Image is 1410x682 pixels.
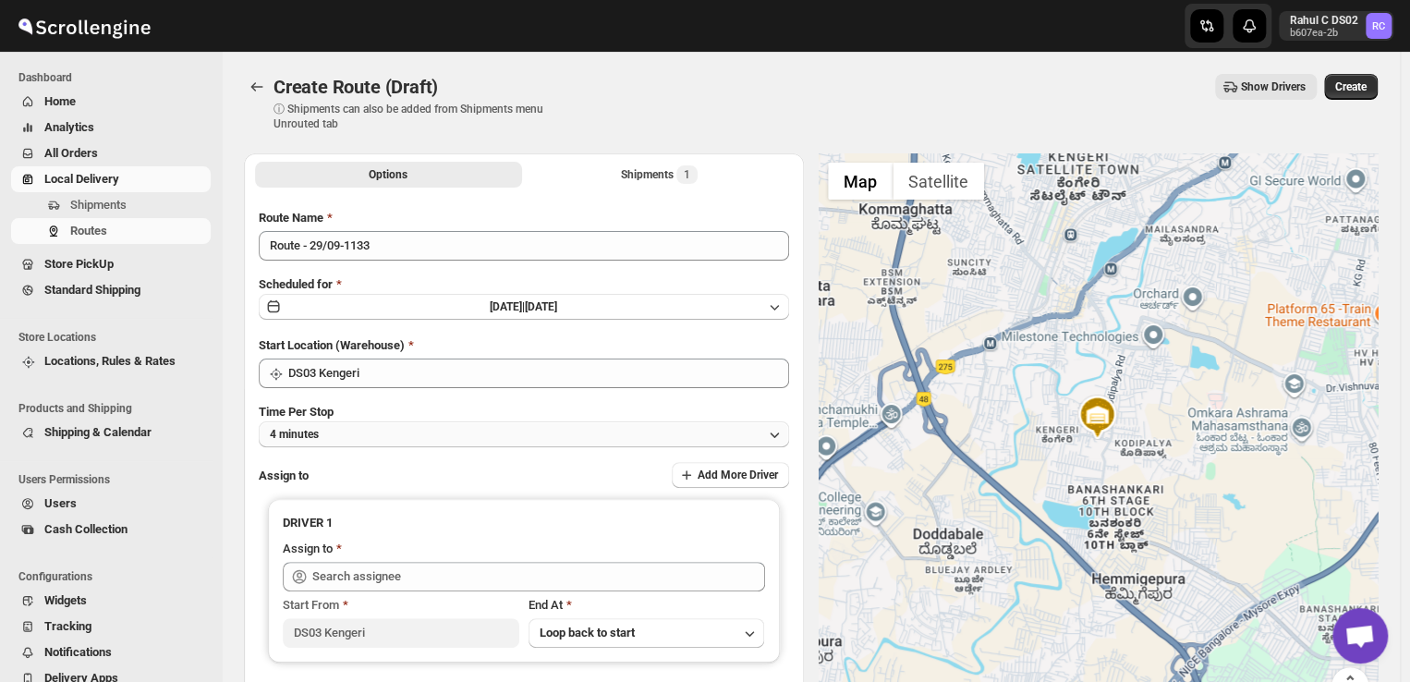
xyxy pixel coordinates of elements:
span: Rahul C DS02 [1366,13,1392,39]
button: Analytics [11,115,211,140]
button: Routes [244,74,270,100]
span: Show Drivers [1241,79,1306,94]
input: Eg: Bengaluru Route [259,231,789,261]
span: Assign to [259,469,309,482]
button: Create [1324,74,1378,100]
span: Standard Shipping [44,283,140,297]
span: Shipments [70,198,127,212]
span: Create Route (Draft) [273,76,438,98]
span: Home [44,94,76,108]
span: Route Name [259,211,323,225]
span: Local Delivery [44,172,119,186]
span: Locations, Rules & Rates [44,354,176,368]
span: Dashboard [18,70,213,85]
button: Widgets [11,588,211,614]
span: Users [44,496,77,510]
span: Routes [70,224,107,237]
span: 1 [684,167,690,182]
span: Time Per Stop [259,405,334,419]
span: Shipping & Calendar [44,425,152,439]
button: Cash Collection [11,517,211,542]
button: Routes [11,218,211,244]
span: [DATE] | [490,300,525,313]
span: Tracking [44,619,91,633]
span: Store Locations [18,330,213,345]
button: Users [11,491,211,517]
button: User menu [1279,11,1393,41]
button: Notifications [11,639,211,665]
span: Notifications [44,645,112,659]
button: Shipments [11,192,211,218]
span: Analytics [44,120,94,134]
button: Home [11,89,211,115]
span: Scheduled for [259,277,333,291]
button: Show Drivers [1215,74,1317,100]
button: All Route Options [255,162,522,188]
span: Products and Shipping [18,401,213,416]
p: ⓘ Shipments can also be added from Shipments menu Unrouted tab [273,102,565,131]
span: Store PickUp [44,257,114,271]
span: Users Permissions [18,472,213,487]
span: Configurations [18,569,213,584]
img: ScrollEngine [15,3,153,49]
span: Create [1335,79,1367,94]
button: Selected Shipments [526,162,793,188]
button: [DATE]|[DATE] [259,294,789,320]
text: RC [1372,20,1385,32]
button: 4 minutes [259,421,789,447]
div: Shipments [621,165,698,184]
span: [DATE] [525,300,557,313]
button: Tracking [11,614,211,639]
button: Show street map [828,163,893,200]
button: Show satellite imagery [893,163,984,200]
span: Start Location (Warehouse) [259,338,405,352]
div: Open chat [1332,608,1388,664]
span: Widgets [44,593,87,607]
button: Shipping & Calendar [11,420,211,445]
h3: DRIVER 1 [283,514,765,532]
span: 4 minutes [270,427,319,442]
div: End At [529,596,765,615]
span: Loop back to start [540,626,635,639]
span: Start From [283,598,339,612]
button: All Orders [11,140,211,166]
button: Add More Driver [672,462,789,488]
button: Loop back to start [529,618,765,648]
span: Options [369,167,407,182]
input: Search assignee [312,562,765,591]
p: Rahul C DS02 [1290,13,1358,28]
span: Cash Collection [44,522,128,536]
span: All Orders [44,146,98,160]
button: Locations, Rules & Rates [11,348,211,374]
p: b607ea-2b [1290,28,1358,39]
div: Assign to [283,540,333,558]
span: Add More Driver [698,468,778,482]
input: Search location [288,359,789,388]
